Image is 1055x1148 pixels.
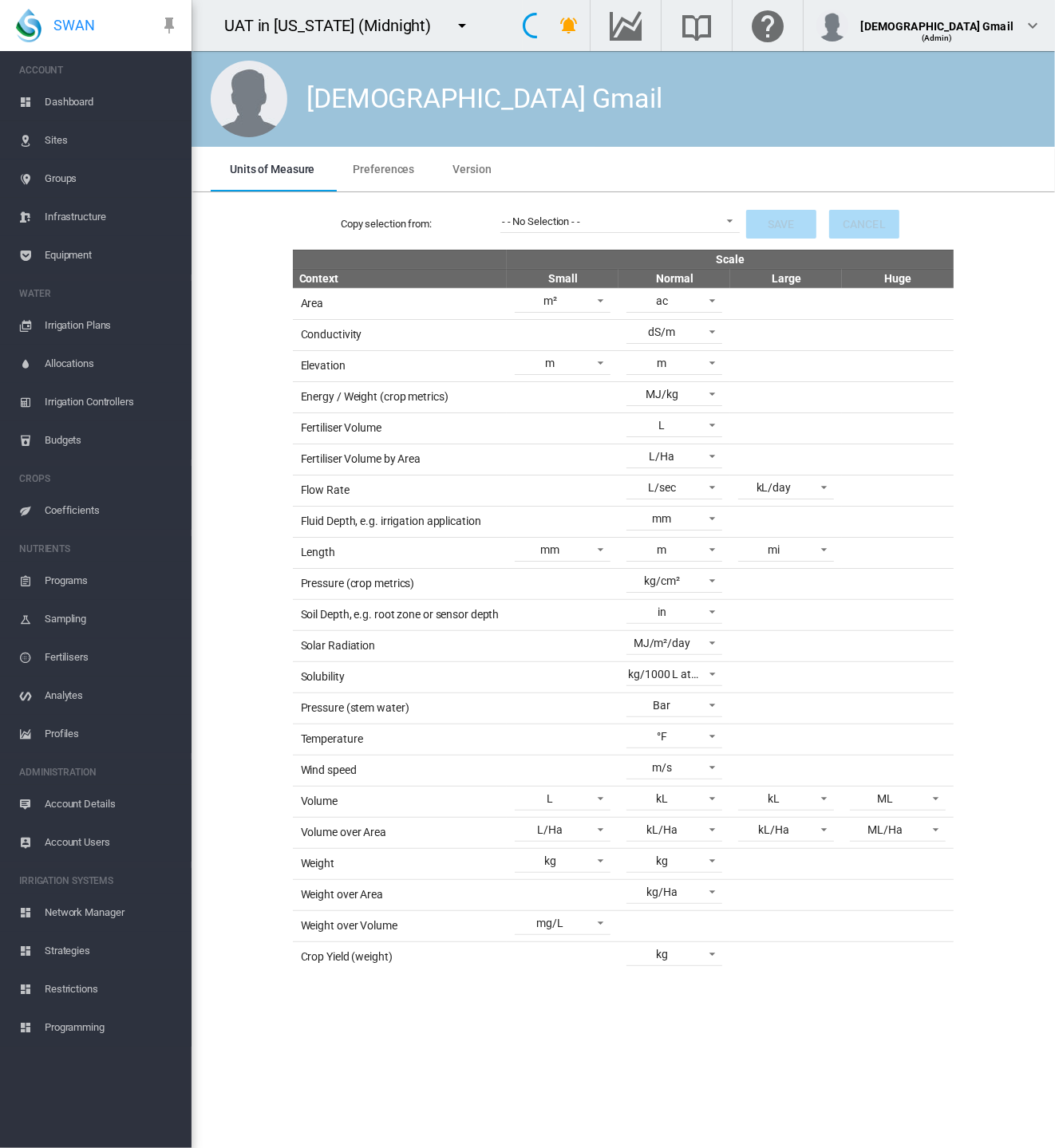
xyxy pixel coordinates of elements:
td: Weight over Area [293,879,508,910]
img: male.jpg [211,61,287,137]
div: mi [768,543,780,556]
div: in [658,606,666,618]
div: m² [543,294,557,307]
div: mm [541,543,560,556]
md-icon: icon-bell-ring [559,16,579,35]
span: Account Users [45,823,179,862]
div: kg/cm² [644,574,679,587]
img: SWAN-Landscape-Logo-Colour-drop.png [16,9,41,42]
span: Budgets [45,421,179,460]
span: Equipment [45,236,179,274]
span: ADMINISTRATION [19,759,179,785]
span: IRRIGATION SYSTEMS [19,868,179,894]
span: Sampling [45,600,179,638]
th: Normal [618,269,730,288]
div: UAT in [US_STATE] (Midnight) [224,14,445,37]
span: (Admin) [922,34,953,42]
span: WATER [19,281,179,306]
td: Fertiliser Volume [293,412,508,444]
span: Units of Measure [230,163,314,176]
div: m [657,357,666,369]
span: CROPS [19,466,179,491]
div: kg/1000 L at 15°C [628,668,717,681]
div: dS/m [649,325,676,338]
td: Weight [293,848,508,879]
th: Huge [842,269,954,288]
th: Large [730,269,842,288]
md-icon: icon-menu-down [452,16,472,35]
button: Cancel [829,210,899,239]
div: L [658,419,665,432]
div: kg/Ha [646,886,678,898]
span: NUTRIENTS [19,536,179,562]
div: - - No Selection - - [502,215,580,227]
div: m [545,357,555,369]
td: Fluid Depth, e.g. irrigation application [293,506,508,537]
td: Temperature [293,724,508,755]
div: kL [656,792,668,805]
div: MJ/m²/day [634,637,690,649]
span: ACCOUNT [19,57,179,83]
div: kL/Ha [646,823,678,836]
button: icon-menu-down [446,10,478,41]
td: Wind speed [293,755,508,786]
td: Length [293,537,508,568]
td: Pressure (stem water) [293,692,508,724]
span: Preferences [353,163,414,176]
span: Strategies [45,932,179,970]
span: Infrastructure [45,198,179,236]
span: Allocations [45,345,179,383]
div: L/sec [648,481,676,494]
md-icon: Go to the Data Hub [607,16,645,35]
div: L/Ha [650,450,675,463]
td: Crop Yield (weight) [293,941,508,972]
div: ML [878,792,894,805]
th: Small [507,269,618,288]
img: profile.jpg [816,10,848,41]
div: L [547,792,553,805]
td: Soil Depth, e.g. root zone or sensor depth [293,599,508,630]
label: Copy selection from: [341,217,500,231]
span: Coefficients [45,491,179,530]
span: Programming [45,1008,179,1047]
th: Context [293,269,508,288]
td: Pressure (crop metrics) [293,568,508,599]
button: icon-bell-ring [553,10,585,41]
div: °F [657,730,667,743]
div: MJ/kg [646,388,678,400]
div: [DEMOGRAPHIC_DATA] Gmail [861,12,1014,28]
span: Fertilisers [45,638,179,677]
span: Network Manager [45,894,179,932]
div: kL [768,792,780,805]
td: Solar Radiation [293,630,508,661]
span: Version [452,163,491,176]
span: Programs [45,562,179,600]
span: SWAN [53,15,95,35]
div: m [657,543,666,556]
div: L/Ha [538,823,563,836]
td: Area [293,288,508,319]
md-icon: Search the knowledge base [678,16,716,35]
div: kg [544,854,556,867]
td: Volume [293,786,508,817]
span: Profiles [45,715,179,753]
div: kL/Ha [758,823,789,836]
td: Energy / Weight (crop metrics) [293,381,508,412]
span: Groups [45,160,179,198]
td: Volume over Area [293,817,508,848]
div: Bar [654,699,671,712]
div: mm [653,512,672,525]
span: Account Details [45,785,179,823]
td: Elevation [293,350,508,381]
td: Solubility [293,661,508,692]
span: Irrigation Plans [45,306,179,345]
td: Weight over Volume [293,910,508,941]
div: m/s [652,761,672,774]
md-icon: icon-chevron-down [1023,16,1042,35]
span: Sites [45,121,179,160]
div: kg [656,948,668,961]
div: kL/day [757,481,791,494]
div: ML/Ha [868,823,903,836]
md-icon: icon-pin [160,16,179,35]
td: Fertiliser Volume by Area [293,444,508,475]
